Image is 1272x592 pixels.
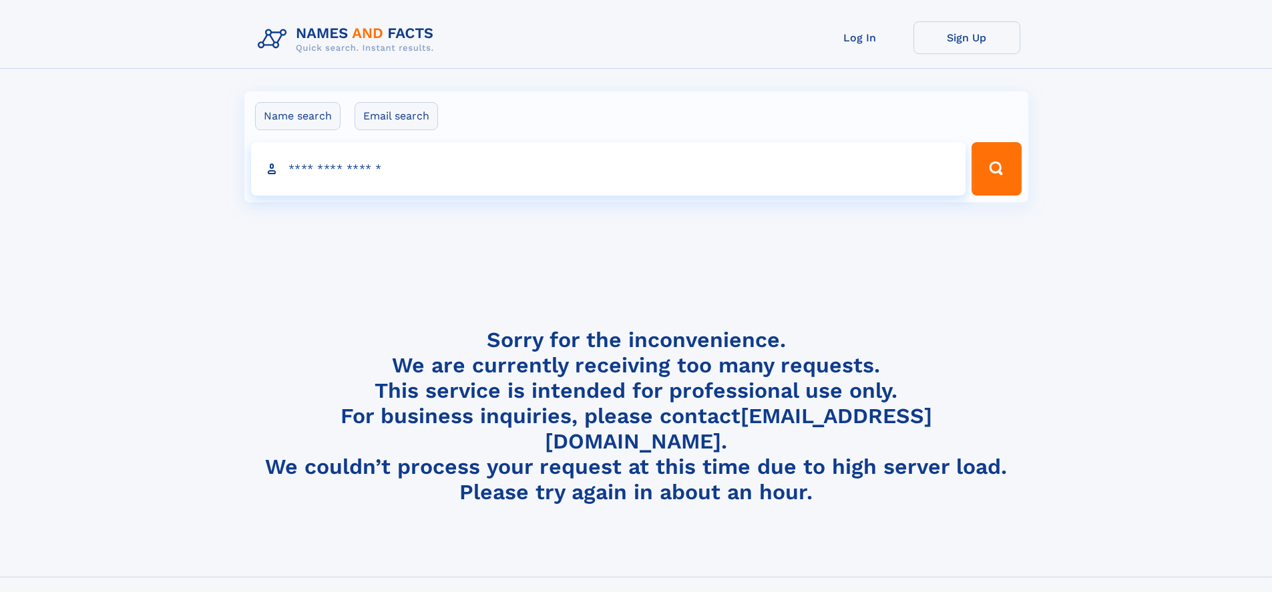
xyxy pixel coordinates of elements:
[255,102,341,130] label: Name search
[355,102,438,130] label: Email search
[545,403,932,454] a: [EMAIL_ADDRESS][DOMAIN_NAME]
[913,21,1020,54] a: Sign Up
[807,21,913,54] a: Log In
[252,327,1020,505] h4: Sorry for the inconvenience. We are currently receiving too many requests. This service is intend...
[252,21,445,57] img: Logo Names and Facts
[972,142,1021,196] button: Search Button
[251,142,966,196] input: search input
